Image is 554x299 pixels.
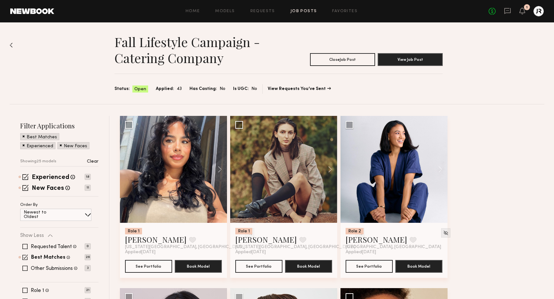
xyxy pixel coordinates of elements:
div: 1 [526,6,528,9]
span: Open [134,86,146,93]
button: See Portfolio [235,260,282,273]
label: Requested Talent [31,244,72,249]
p: Order By [20,203,38,207]
button: See Portfolio [125,260,172,273]
h2: Filter Applications [20,121,98,130]
p: Showing 25 models [20,159,56,164]
button: Book Model [175,260,222,273]
span: Status: [114,85,130,93]
div: Role 2 [346,228,364,234]
p: 11 [85,185,91,191]
div: Role 1 [235,228,252,234]
a: Book Model [395,263,442,269]
p: 26 [85,254,91,260]
span: No [220,85,225,93]
a: Home [186,9,200,13]
p: Newest to Oldest [24,210,62,219]
span: [GEOGRAPHIC_DATA], [GEOGRAPHIC_DATA] [346,245,441,250]
div: Applied [DATE] [125,250,222,255]
label: Experienced [32,174,69,181]
p: Experienced [27,144,53,149]
span: 43 [177,85,182,93]
span: Applied: [156,85,174,93]
a: Models [215,9,235,13]
h1: Fall Lifestyle Campaign - Catering Company [114,34,279,66]
a: Job Posts [290,9,317,13]
a: Book Model [285,263,332,269]
a: View Requests You’ve Sent [268,87,331,91]
button: Book Model [395,260,442,273]
label: New Faces [32,185,64,192]
label: Role 1 [31,288,44,293]
p: Best Matches [27,135,57,140]
a: Requests [250,9,275,13]
a: [PERSON_NAME] [346,234,407,245]
span: No [251,85,257,93]
img: Back to previous page [10,43,13,48]
div: Role 1 [125,228,142,234]
div: Applied [DATE] [235,250,332,255]
p: 18 [85,174,91,180]
span: Has Casting: [189,85,217,93]
button: See Portfolio [346,260,393,273]
a: Favorites [332,9,357,13]
span: Is UGC: [233,85,249,93]
label: Other Submissions [31,266,73,271]
p: New Faces [64,144,87,149]
a: Book Model [175,263,222,269]
a: [PERSON_NAME] [235,234,297,245]
button: View Job Post [378,53,443,66]
label: Best Matches [31,255,65,260]
p: 0 [85,243,91,249]
span: [US_STATE][GEOGRAPHIC_DATA], [GEOGRAPHIC_DATA] [235,245,355,250]
p: Clear [87,159,98,164]
div: Applied [DATE] [346,250,442,255]
button: CloseJob Post [310,53,375,66]
p: Show Less [20,233,44,238]
p: 21 [85,287,91,293]
span: [US_STATE][GEOGRAPHIC_DATA], [GEOGRAPHIC_DATA] [125,245,245,250]
a: [PERSON_NAME] [125,234,187,245]
button: Book Model [285,260,332,273]
img: Unhide Model [443,230,449,236]
p: 3 [85,265,91,271]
